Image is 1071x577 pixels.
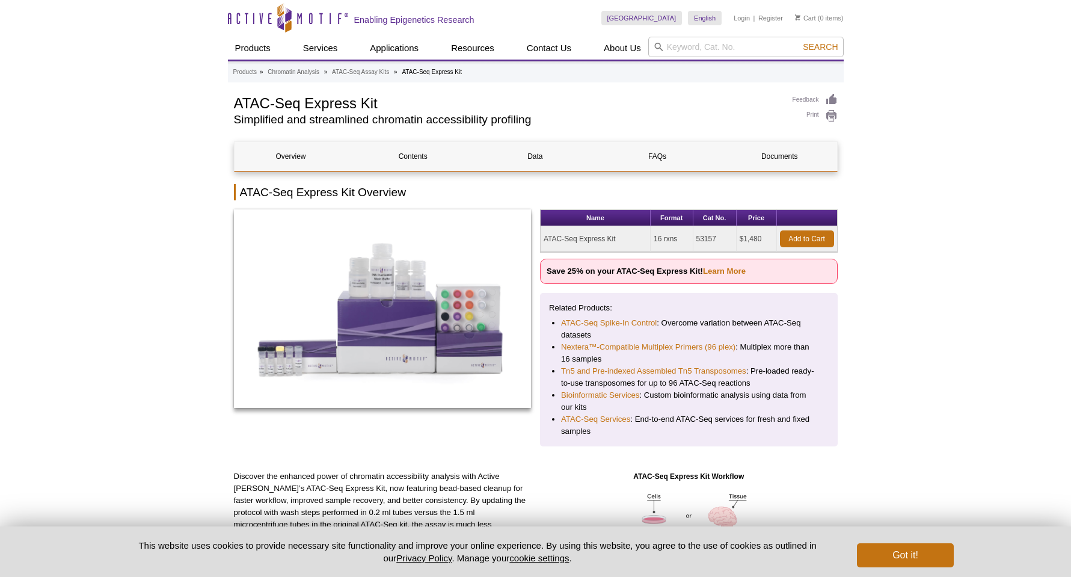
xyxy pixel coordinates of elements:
h2: Enabling Epigenetics Research [354,14,474,25]
li: : End-to-end ATAC-Seq services for fresh and fixed samples [561,413,817,437]
a: Contents [357,142,470,171]
a: Data [479,142,592,171]
a: Chromatin Analysis [268,67,319,78]
span: Search [803,42,838,52]
li: | [753,11,755,25]
td: $1,480 [737,226,777,252]
a: Applications [363,37,426,60]
button: Search [799,42,841,52]
a: Products [228,37,278,60]
li: ATAC-Seq Express Kit [402,69,462,75]
li: : Custom bioinformatic analysis using data from our kits [561,389,817,413]
a: Nextera™-Compatible Multiplex Primers (96 plex) [561,341,735,353]
p: Related Products: [549,302,829,314]
a: Feedback [793,93,838,106]
a: Tn5 and Pre-indexed Assembled Tn5 Transposomes [561,365,746,377]
a: ATAC-Seq Services [561,413,630,425]
a: Contact Us [520,37,578,60]
a: Overview [235,142,348,171]
input: Keyword, Cat. No. [648,37,844,57]
a: FAQs [601,142,714,171]
strong: Save 25% on your ATAC-Seq Express Kit! [547,267,746,276]
h2: ATAC-Seq Express Kit Overview [234,184,838,200]
p: This website uses cookies to provide necessary site functionality and improve your online experie... [118,539,838,564]
a: ATAC-Seq Spike-In Control [561,317,657,329]
img: ATAC-Seq Express Kit [234,209,532,408]
button: Got it! [857,543,953,567]
li: : Multiplex more than 16 samples [561,341,817,365]
a: Services [296,37,345,60]
th: Format [651,210,693,226]
li: : Overcome variation between ATAC-Seq datasets [561,317,817,341]
a: Learn More [703,267,746,276]
td: 16 rxns [651,226,693,252]
li: » [394,69,397,75]
h2: Simplified and streamlined chromatin accessibility profiling [234,114,781,125]
a: Products [233,67,257,78]
li: » [260,69,263,75]
th: Name [541,210,651,226]
a: Register [758,14,783,22]
a: Cart [795,14,816,22]
a: Bioinformatic Services [561,389,639,401]
a: Privacy Policy [396,553,452,563]
a: English [688,11,722,25]
h1: ATAC-Seq Express Kit [234,93,781,111]
td: 53157 [693,226,737,252]
a: Add to Cart [780,230,834,247]
li: : Pre-loaded ready-to-use transposomes for up to 96 ATAC-Seq reactions [561,365,817,389]
a: ATAC-Seq Assay Kits [332,67,389,78]
a: About Us [597,37,648,60]
a: Print [793,110,838,123]
a: Documents [723,142,836,171]
button: cookie settings [509,553,569,563]
a: Resources [444,37,502,60]
td: ATAC-Seq Express Kit [541,226,651,252]
a: [GEOGRAPHIC_DATA] [601,11,683,25]
li: » [324,69,328,75]
th: Price [737,210,777,226]
th: Cat No. [693,210,737,226]
li: (0 items) [795,11,844,25]
img: Your Cart [795,14,800,20]
a: Login [734,14,750,22]
strong: ATAC-Seq Express Kit Workflow [633,472,744,481]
